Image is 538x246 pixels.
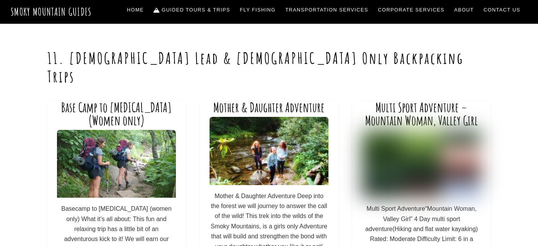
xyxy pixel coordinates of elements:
a: Transportation Services [282,2,371,18]
h1: 11. [DEMOGRAPHIC_DATA] Lead & [DEMOGRAPHIC_DATA] Only Backpacking Trips [47,49,491,86]
a: Fly Fishing [237,2,279,18]
img: smokymountainguides.com-women_only-12 [210,117,328,185]
a: Base Camp to [MEDICAL_DATA] (Women only) [61,99,172,128]
a: Corporate Services [375,2,448,18]
a: Contact Us [481,2,523,18]
a: Smoky Mountain Guides [11,5,92,18]
img: smokymountainguides.com-women_only-03 [362,130,481,198]
img: smokymountainguides.com-backpacking_participants [57,130,176,198]
a: Guided Tours & Trips [151,2,233,18]
a: Home [124,2,147,18]
a: Multi Sport Adventure – Mountain Woman, Valley Girl [365,99,478,128]
a: Mother & Daughter Adventure [213,99,325,115]
a: About [451,2,477,18]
